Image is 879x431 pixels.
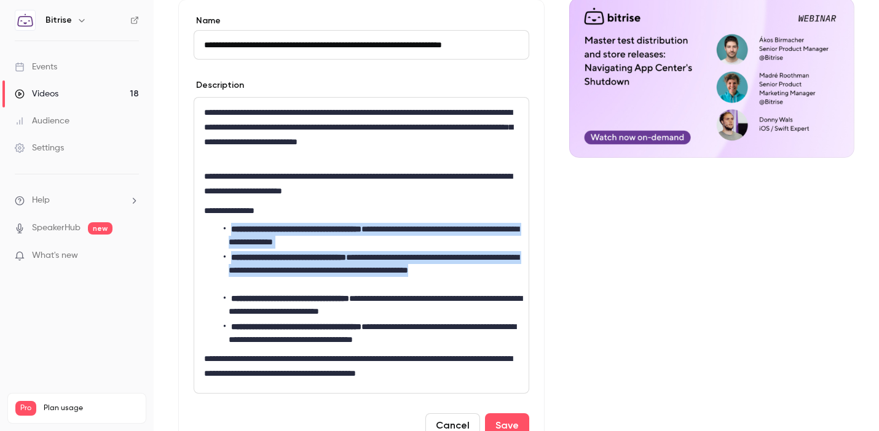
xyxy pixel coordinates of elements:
a: SpeakerHub [32,222,81,235]
span: Plan usage [44,403,138,413]
div: editor [194,98,529,393]
div: Events [15,61,57,73]
span: new [88,222,112,235]
div: Settings [15,142,64,154]
label: Description [194,79,244,91]
h6: Bitrise [45,14,72,26]
div: Videos [15,88,58,100]
section: description [194,97,529,394]
iframe: Noticeable Trigger [124,250,139,262]
span: What's new [32,249,78,262]
label: Name [194,15,529,27]
span: Pro [15,401,36,416]
img: Bitrise [15,10,35,30]
li: help-dropdown-opener [15,194,139,207]
div: Audience [15,115,69,127]
span: Help [32,194,50,207]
